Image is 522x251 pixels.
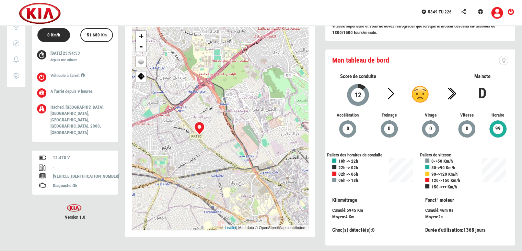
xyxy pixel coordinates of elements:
div: | Map data © OpenStreetMap contributors [223,225,308,231]
div: 51 680 [84,29,110,43]
span: 5945 [347,208,356,213]
span: 2s [438,214,443,219]
label: depuis une minute [50,57,77,63]
p: Hached, [GEOGRAPHIC_DATA], [GEOGRAPHIC_DATA], [GEOGRAPHIC_DATA], [GEOGRAPHIC_DATA], 2000, [GEOGRA... [50,104,108,136]
span: Horaire [487,112,508,119]
span: 12 [354,91,362,99]
b: 18h -> 22h [338,159,358,164]
span: Freinage [373,112,405,119]
b: 90->120 Km/h [431,172,457,177]
span: Km [349,214,355,219]
span: À l'arrêt [50,89,64,94]
img: sayartech-logo.png [63,204,85,212]
label: Km/h [51,32,60,38]
div: : [420,197,513,220]
span: depuis 9 heures [65,89,93,94]
span: 46m 0s [440,208,453,213]
span: 0 [372,227,375,233]
span: Choc(s) détecté(s) [332,227,371,233]
div: Diagnostic Ok [53,183,111,189]
div: Paliers de vitesse [420,152,513,159]
span: Version 1.0 [32,214,118,221]
b: 50->90 Km/h [431,165,455,170]
b: 120->150 Km/h [431,178,460,183]
span: Mon tableau de bord [332,56,389,64]
span: Afficher ma position sur google map [136,72,146,80]
p: [DATE] 23:54:53 [50,50,108,64]
div: 0 [44,29,63,43]
img: d.png [411,86,429,103]
div: Paliers des horaires de conduite [327,152,420,159]
span: Moyen [332,214,344,219]
span: Score de conduite [340,73,376,79]
a: Layers [136,56,146,67]
p: Kilométrage [332,197,415,204]
span: Vitesse [456,112,477,119]
div: - [53,164,111,171]
span: 1368 jours [463,227,486,233]
p: Véhicule à l'arrêt [50,73,108,79]
span: 4 [345,214,348,219]
b: 150->++ Km/h [431,184,457,189]
span: Virage [415,112,446,119]
p: Fonct° moteur [425,197,508,204]
span: Moyen [425,214,437,219]
span: 0 [465,125,469,133]
b: 06h -> 18h [338,178,358,183]
a: Zoom out [136,41,146,52]
b: D [478,84,487,102]
span: 0 [429,125,432,133]
div: : [327,197,420,220]
div: 12.478 V [53,155,111,161]
div: [VEHICLE_IDENTIFICATION_NUMBER] [53,173,111,180]
b: 02h -> 06h [338,172,358,177]
img: directions.png [138,72,145,80]
span: Cumulé [332,208,345,213]
a: Zoom in [136,31,146,41]
div: : [425,214,508,220]
a: Leaflet [225,226,236,230]
span: Km [357,208,363,213]
span: Cumulé [425,208,438,213]
div: : [332,227,415,234]
span: Accélération [332,112,363,119]
span: 99 [495,125,501,133]
label: Km [101,32,107,38]
div: : [425,227,508,234]
span: 0 [387,125,391,133]
b: 0->50 Km/h [431,159,453,164]
span: 0 [346,125,349,133]
span: 5349 TU 226 [428,9,452,14]
b: Lorsque le moteur atteint 2000 tours (diesel), ou 2500 tours (essence), vous devez passer à la vi... [332,17,497,35]
span: Ma note [474,73,490,79]
b: 22h -> 02h [338,165,358,170]
div: : [332,214,415,220]
span: Durée d'utilisation [425,227,462,233]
